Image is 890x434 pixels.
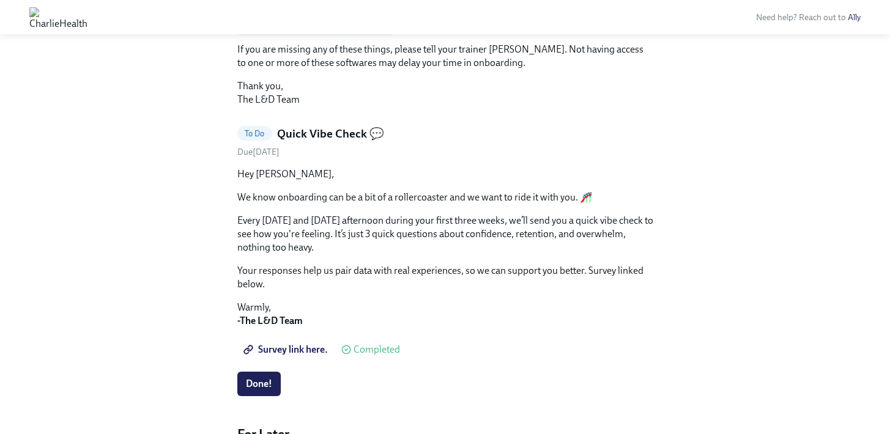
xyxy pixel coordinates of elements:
p: Every [DATE] and [DATE] afternoon during your first three weeks, we’ll send you a quick vibe chec... [237,214,653,254]
p: Warmly, [237,301,653,328]
p: Hey [PERSON_NAME], [237,167,653,181]
a: To DoQuick Vibe Check 💬Due[DATE] [237,126,653,158]
button: Done! [237,372,281,396]
p: If you are missing any of these things, please tell your trainer [PERSON_NAME]. Not having access... [237,43,653,70]
p: We know onboarding can be a bit of a rollercoaster and we want to ride it with you. 🎢 [237,191,653,204]
a: Survey link here. [237,337,336,362]
strong: -The L&D Team [237,315,303,326]
p: Your responses help us pair data with real experiences, so we can support you better. Survey link... [237,264,653,291]
h5: Quick Vibe Check 💬 [277,126,384,142]
span: Done! [246,378,272,390]
span: To Do [237,129,272,138]
span: Need help? Reach out to [756,12,861,23]
span: Survey link here. [246,344,328,356]
span: Completed [354,345,400,355]
img: CharlieHealth [29,7,87,27]
span: Wednesday, September 10th 2025, 4:00 pm [237,147,280,157]
a: Ally [848,12,861,23]
p: Thank you, The L&D Team [237,79,653,106]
